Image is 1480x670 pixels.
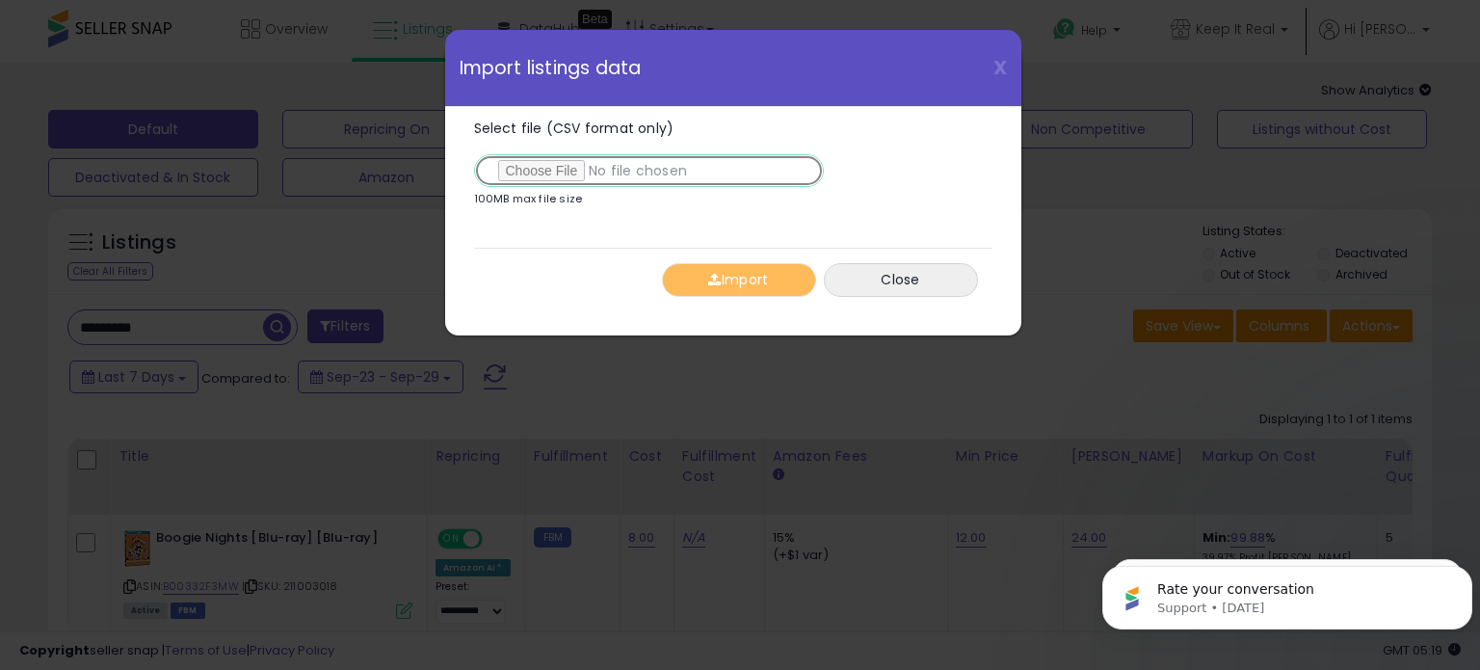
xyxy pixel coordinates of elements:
[1095,525,1480,660] iframe: Intercom notifications message
[460,59,642,77] span: Import listings data
[824,263,978,297] button: Close
[474,194,583,204] p: 100MB max file size
[474,119,674,138] span: Select file (CSV format only)
[662,263,816,297] button: Import
[993,54,1007,81] span: X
